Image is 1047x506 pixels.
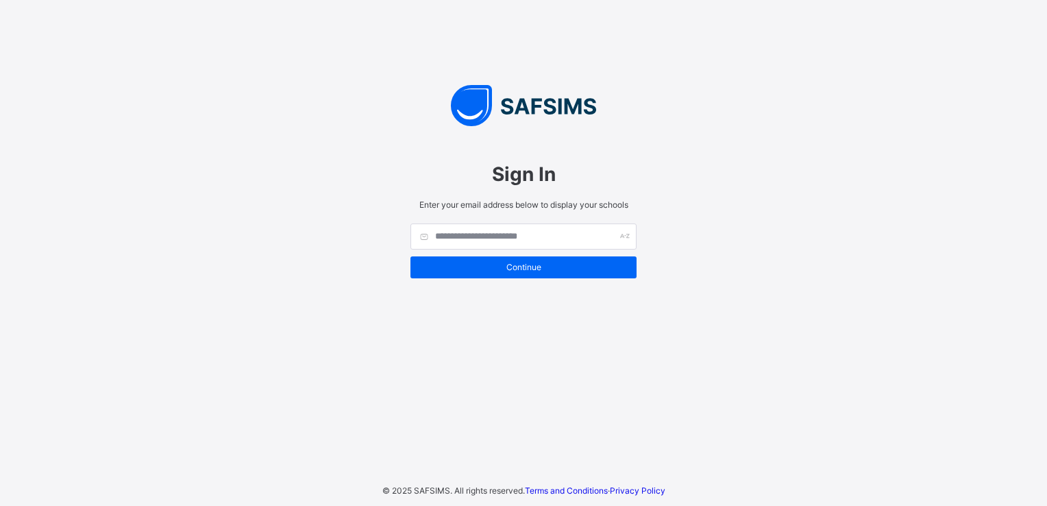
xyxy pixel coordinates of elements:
span: · [525,485,665,496]
span: © 2025 SAFSIMS. All rights reserved. [382,485,525,496]
span: Sign In [410,162,637,186]
span: Continue [421,262,626,272]
a: Terms and Conditions [525,485,608,496]
img: SAFSIMS Logo [397,85,650,126]
a: Privacy Policy [610,485,665,496]
span: Enter your email address below to display your schools [410,200,637,210]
